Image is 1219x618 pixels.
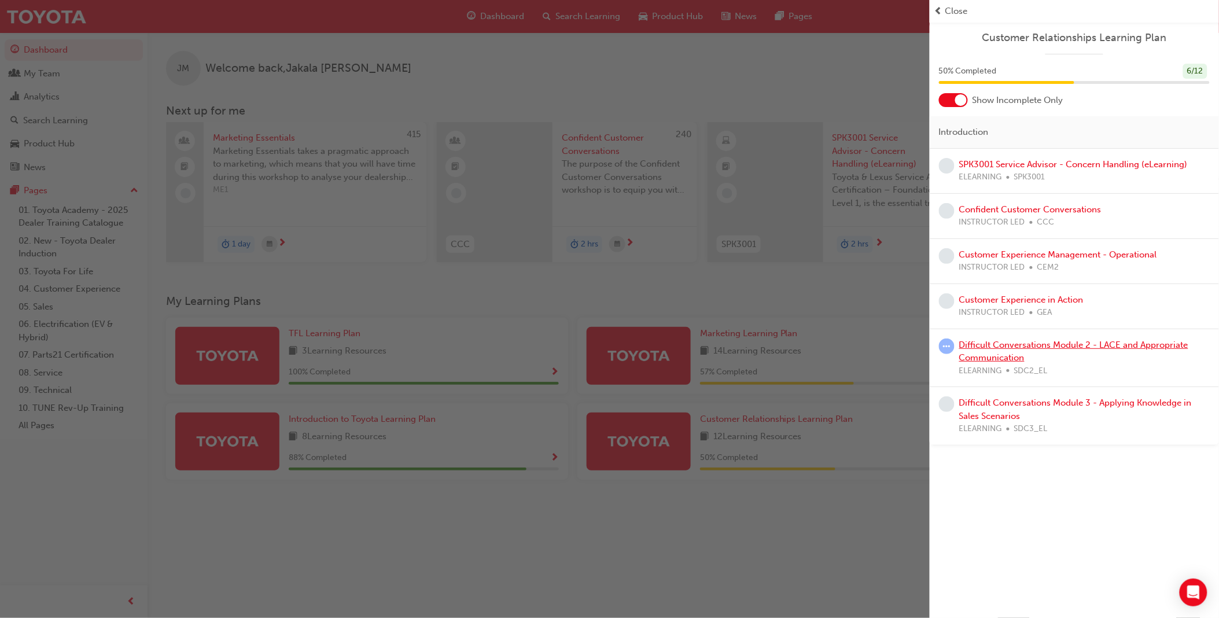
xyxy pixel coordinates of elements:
span: Introduction [939,126,989,139]
a: Difficult Conversations Module 2 - LACE and Appropriate Communication [959,340,1188,363]
a: Difficult Conversations Module 3 - Applying Knowledge in Sales Scenarios [959,398,1192,421]
span: Close [945,5,968,18]
span: SDC2_EL [1014,365,1048,378]
span: prev-icon [934,5,943,18]
button: prev-iconClose [934,5,1214,18]
a: Customer Relationships Learning Plan [939,31,1210,45]
span: learningRecordVerb_NONE-icon [939,396,955,412]
span: CCC [1037,216,1055,229]
span: INSTRUCTOR LED [959,216,1025,229]
span: 50 % Completed [939,65,997,78]
span: SPK3001 [1014,171,1045,184]
span: INSTRUCTOR LED [959,306,1025,319]
span: SDC3_EL [1014,422,1048,436]
span: Show Incomplete Only [973,94,1063,107]
a: SPK3001 Service Advisor - Concern Handling (eLearning) [959,159,1188,170]
a: Customer Experience Management - Operational [959,249,1157,260]
span: GEA [1037,306,1052,319]
div: 6 / 12 [1183,64,1207,79]
span: learningRecordVerb_NONE-icon [939,248,955,264]
div: Open Intercom Messenger [1180,579,1207,606]
span: ELEARNING [959,171,1002,184]
span: learningRecordVerb_NONE-icon [939,158,955,174]
span: ELEARNING [959,422,1002,436]
span: INSTRUCTOR LED [959,261,1025,274]
a: Customer Experience in Action [959,295,1084,305]
span: CEM2 [1037,261,1059,274]
span: ELEARNING [959,365,1002,378]
span: learningRecordVerb_NONE-icon [939,293,955,309]
a: Confident Customer Conversations [959,204,1102,215]
span: learningRecordVerb_NONE-icon [939,203,955,219]
span: learningRecordVerb_ATTEMPT-icon [939,339,955,354]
